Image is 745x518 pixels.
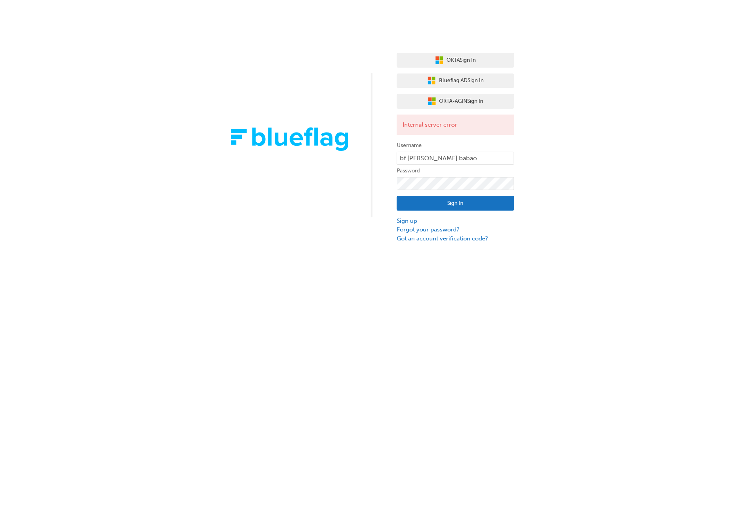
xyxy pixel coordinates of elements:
[231,127,348,151] img: Trak
[397,196,514,211] button: Sign In
[439,97,484,106] span: OKTA-AGIN Sign In
[397,225,514,234] a: Forgot your password?
[397,234,514,243] a: Got an account verification code?
[397,152,514,165] input: Username
[439,76,484,85] span: Blueflag AD Sign In
[397,73,514,88] button: Blueflag ADSign In
[397,115,514,135] div: Internal server error
[397,94,514,109] button: OKTA-AGINSign In
[447,56,476,65] span: OKTA Sign In
[397,166,514,176] label: Password
[397,141,514,150] label: Username
[397,53,514,68] button: OKTASign In
[397,217,514,226] a: Sign up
